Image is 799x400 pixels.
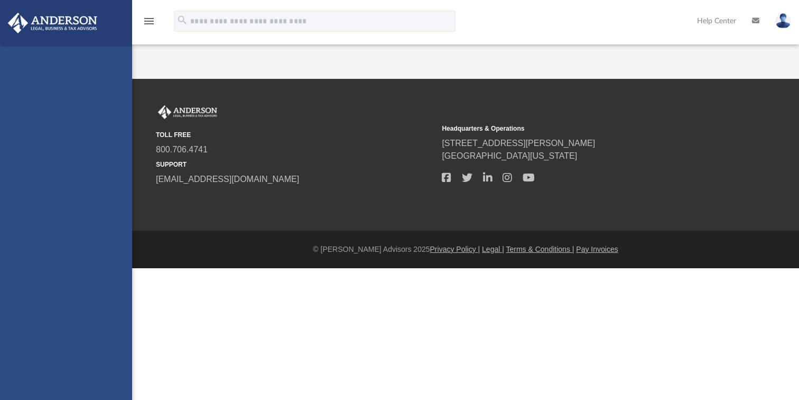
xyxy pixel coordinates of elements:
[156,175,299,184] a: [EMAIL_ADDRESS][DOMAIN_NAME]
[442,124,720,133] small: Headquarters & Operations
[430,245,480,253] a: Privacy Policy |
[132,244,799,255] div: © [PERSON_NAME] Advisors 2025
[576,245,618,253] a: Pay Invoices
[5,13,100,33] img: Anderson Advisors Platinum Portal
[176,14,188,26] i: search
[143,20,155,28] a: menu
[506,245,574,253] a: Terms & Conditions |
[143,15,155,28] i: menu
[775,13,791,29] img: User Pic
[482,245,504,253] a: Legal |
[156,130,434,140] small: TOLL FREE
[442,151,577,160] a: [GEOGRAPHIC_DATA][US_STATE]
[156,160,434,169] small: SUPPORT
[442,139,595,148] a: [STREET_ADDRESS][PERSON_NAME]
[156,145,208,154] a: 800.706.4741
[156,105,219,119] img: Anderson Advisors Platinum Portal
